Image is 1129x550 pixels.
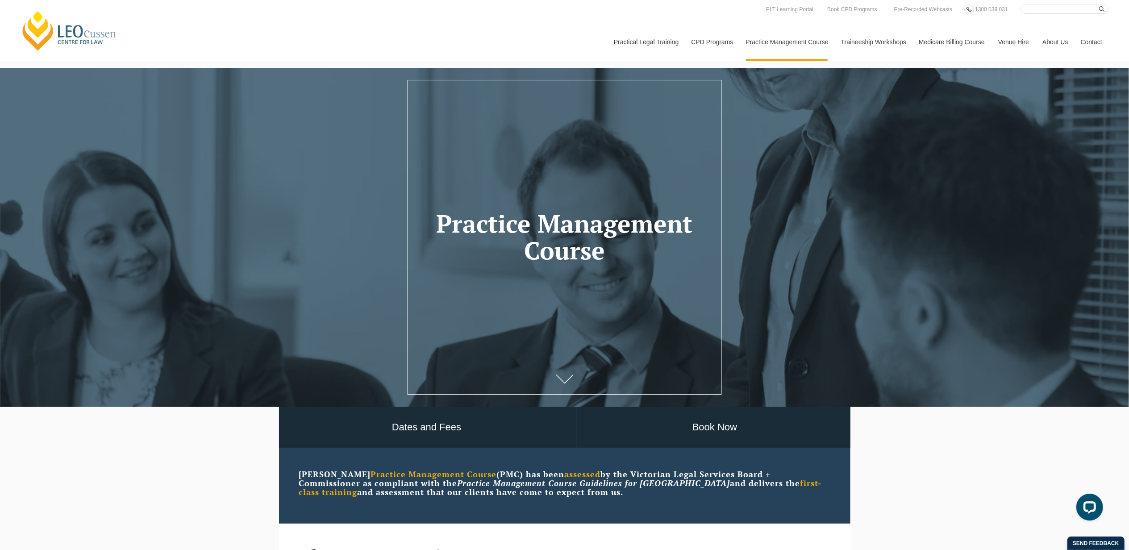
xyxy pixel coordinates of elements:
span: 1300 039 031 [975,6,1008,12]
h1: Practice Management Course [429,210,700,264]
a: Book Now [577,407,853,448]
strong: first-class training [299,478,822,497]
p: [PERSON_NAME] (PMC) has been by the Victorian Legal Services Board + Commissioner as compliant wi... [299,470,830,496]
a: Traineeship Workshops [834,23,912,61]
a: [PERSON_NAME] Centre for Law [20,10,119,52]
a: PLT Learning Portal [764,4,816,14]
iframe: LiveChat chat widget [1069,490,1107,528]
a: Medicare Billing Course [912,23,992,61]
a: Practical Legal Training [607,23,685,61]
a: Contact [1074,23,1109,61]
a: CPD Programs [684,23,739,61]
strong: Practice Management Course [371,469,497,479]
a: About Us [1036,23,1074,61]
a: Practice Management Course [739,23,834,61]
em: Practice Management Course Guidelines for [GEOGRAPHIC_DATA] [458,478,730,488]
a: Venue Hire [992,23,1036,61]
strong: assessed [565,469,601,479]
a: Pre-Recorded Webcasts [892,4,955,14]
a: 1300 039 031 [973,4,1010,14]
a: Book CPD Programs [825,4,879,14]
a: Dates and Fees [277,407,577,448]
